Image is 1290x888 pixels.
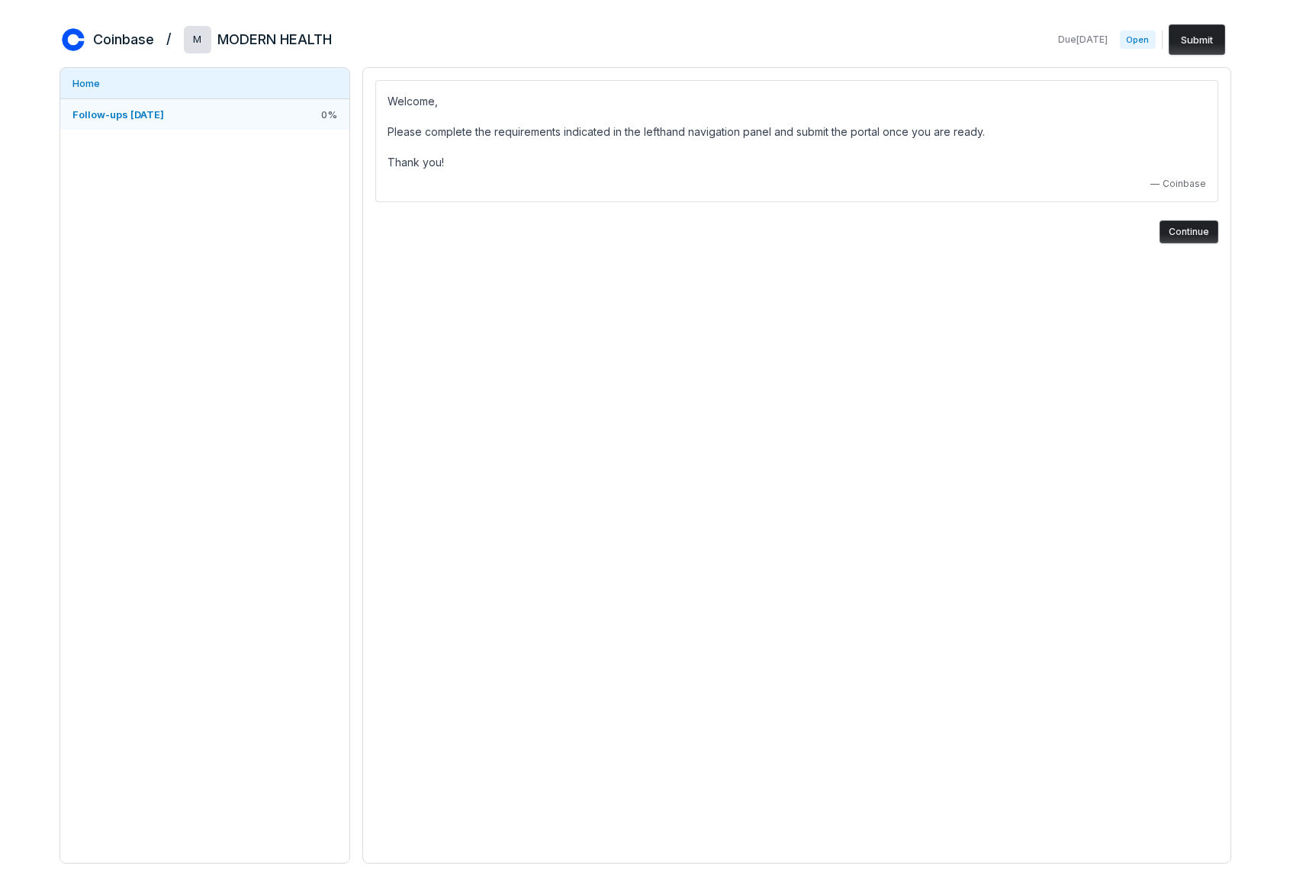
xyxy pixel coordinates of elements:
[166,26,172,49] h2: /
[60,99,349,130] a: Follow-ups [DATE]0%
[1150,178,1160,190] span: —
[93,30,154,50] h2: Coinbase
[1160,220,1218,243] button: Continue
[1120,31,1155,49] span: Open
[321,108,337,121] span: 0 %
[60,68,349,98] a: Home
[388,123,1206,141] p: Please complete the requirements indicated in the lefthand navigation panel and submit the portal...
[72,108,164,121] span: Follow-ups [DATE]
[1163,178,1206,190] span: Coinbase
[1058,34,1108,46] span: Due [DATE]
[217,30,332,50] h2: MODERN HEALTH
[388,92,1206,111] p: Welcome,
[388,153,1206,172] p: Thank you!
[1169,24,1225,55] button: Submit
